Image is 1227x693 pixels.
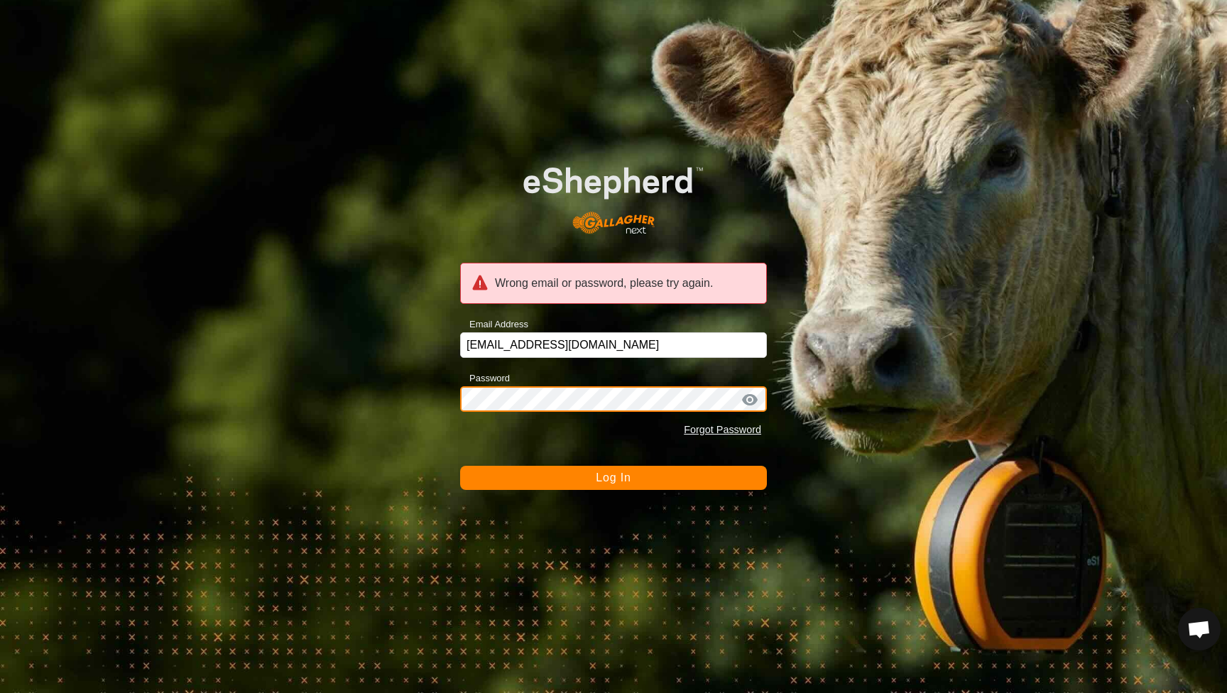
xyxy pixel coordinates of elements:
span: Log In [596,471,631,484]
a: Forgot Password [684,424,761,435]
div: Wrong email or password, please try again. [460,263,767,304]
label: Email Address [460,317,528,332]
keeper-lock: Open Keeper Popup [721,391,738,408]
button: Log In [460,466,767,490]
input: Email Address [460,332,767,358]
img: E-shepherd Logo [491,141,736,246]
div: Open chat [1178,608,1221,650]
label: Password [460,371,510,386]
